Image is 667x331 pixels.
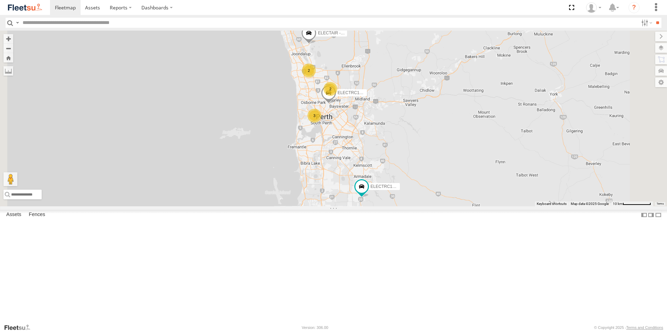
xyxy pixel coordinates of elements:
span: ELECTRC14 - Spare [371,184,410,189]
div: 2 [323,82,337,96]
label: Measure [3,66,13,76]
div: Version: 306.00 [302,325,328,330]
a: Terms and Conditions [626,325,663,330]
label: Search Query [15,18,20,28]
div: 2 [302,64,316,77]
label: Search Filter Options [639,18,653,28]
a: Terms (opens in new tab) [657,202,664,205]
button: Map Scale: 10 km per 78 pixels [611,201,653,206]
span: ELECTAIR - Riaan [318,31,353,35]
span: 10 km [613,202,623,206]
div: © Copyright 2025 - [594,325,663,330]
label: Map Settings [655,77,667,87]
button: Zoom out [3,43,13,53]
span: Map data ©2025 Google [571,202,609,206]
span: ELECTRC12 - [PERSON_NAME] [338,90,400,95]
button: Zoom Home [3,53,13,63]
button: Drag Pegman onto the map to open Street View [3,172,17,186]
label: Fences [25,210,49,220]
button: Keyboard shortcuts [537,201,567,206]
a: Visit our Website [4,324,36,331]
label: Dock Summary Table to the Right [648,210,654,220]
i: ? [628,2,640,13]
div: Wayne Betts [584,2,604,13]
label: Hide Summary Table [655,210,662,220]
button: Zoom in [3,34,13,43]
label: Assets [3,210,25,220]
div: 3 [307,109,321,123]
img: fleetsu-logo-horizontal.svg [7,3,43,12]
label: Dock Summary Table to the Left [641,210,648,220]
